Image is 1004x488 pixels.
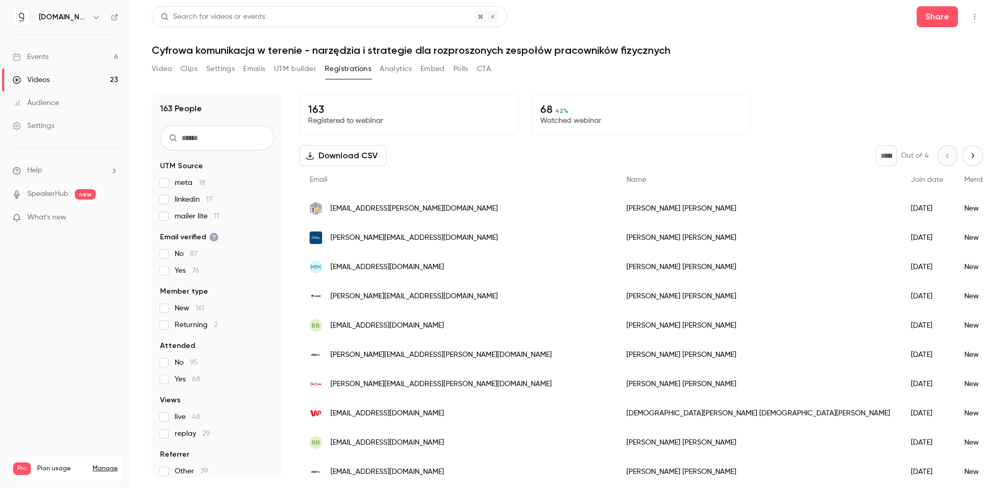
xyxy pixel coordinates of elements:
[160,341,195,351] span: Attended
[540,115,742,126] p: Watched webinar
[13,165,118,176] li: help-dropdown-opener
[310,378,322,390] img: decare.pl
[160,449,189,460] span: Referrer
[310,407,322,420] img: wp.pl
[330,233,498,243] span: [PERSON_NAME][EMAIL_ADDRESS][DOMAIN_NAME]
[900,252,954,282] div: [DATE]
[175,194,212,205] span: linkedin
[330,350,552,361] span: [PERSON_NAME][EMAIL_ADDRESS][PERSON_NAME][DOMAIN_NAME]
[175,428,210,439] span: replay
[192,267,199,274] span: 76
[330,262,444,273] span: [EMAIL_ADDRESS][DOMAIN_NAME]
[325,61,371,77] button: Registrations
[175,320,218,330] span: Returning
[202,430,210,437] span: 29
[310,290,322,303] img: onet.pl
[540,103,742,115] p: 68
[900,369,954,399] div: [DATE]
[911,176,943,183] span: Join date
[160,232,219,242] span: Email verified
[330,379,552,390] span: [PERSON_NAME][EMAIL_ADDRESS][PERSON_NAME][DOMAIN_NAME]
[917,6,958,27] button: Share
[13,75,50,85] div: Videos
[175,211,219,222] span: mailer lite
[616,194,900,223] div: [PERSON_NAME] [PERSON_NAME]
[160,286,208,297] span: Member type
[192,376,200,383] span: 68
[160,102,202,115] h1: 163 People
[308,103,510,115] p: 163
[453,61,469,77] button: Polls
[13,9,30,26] img: quico.io
[616,428,900,457] div: [PERSON_NAME] [PERSON_NAME]
[175,374,200,385] span: Yes
[175,178,206,188] span: meta
[311,262,321,272] span: MM
[27,189,69,200] a: SpeakerHub
[206,61,235,77] button: Settings
[106,213,118,223] iframe: Noticeable Trigger
[330,437,444,448] span: [EMAIL_ADDRESS][DOMAIN_NAME]
[160,395,180,405] span: Views
[616,252,900,282] div: [PERSON_NAME] [PERSON_NAME]
[310,202,322,215] img: sp1-bogatynia.edu.pl
[310,231,322,244] img: bsci.com
[901,150,929,161] p: Out of 4
[380,61,412,77] button: Analytics
[199,179,206,187] span: 18
[161,11,265,22] div: Search for videos or events
[27,165,42,176] span: Help
[27,212,66,223] span: What's new
[160,161,203,171] span: UTM Source
[616,369,900,399] div: [PERSON_NAME] [PERSON_NAME]
[13,52,49,62] div: Events
[175,466,208,477] span: Other
[900,282,954,311] div: [DATE]
[900,428,954,457] div: [DATE]
[330,320,444,331] span: [EMAIL_ADDRESS][DOMAIN_NAME]
[330,203,498,214] span: [EMAIL_ADDRESS][PERSON_NAME][DOMAIN_NAME]
[616,223,900,252] div: [PERSON_NAME] [PERSON_NAME]
[175,412,200,422] span: live
[243,61,265,77] button: Emails
[206,196,212,203] span: 17
[626,176,646,183] span: Name
[152,61,172,77] button: Video
[13,121,54,131] div: Settings
[616,282,900,311] div: [PERSON_NAME] [PERSON_NAME]
[308,115,510,126] p: Registered to webinar
[190,250,198,258] span: 87
[39,12,88,22] h6: [DOMAIN_NAME]
[310,466,322,478] img: interia.pl
[310,176,327,183] span: Email
[900,194,954,223] div: [DATE]
[196,305,204,312] span: 161
[37,464,86,473] span: Plan usage
[274,61,316,77] button: UTM builder
[616,311,900,340] div: [PERSON_NAME] [PERSON_NAME]
[616,457,900,486] div: [PERSON_NAME] [PERSON_NAME]
[900,399,954,428] div: [DATE]
[160,161,274,477] section: facet-groups
[900,340,954,369] div: [DATE]
[299,145,386,166] button: Download CSV
[200,468,208,475] span: 39
[312,321,320,330] span: BB
[420,61,445,77] button: Embed
[310,348,322,361] img: poczta.fm
[93,464,118,473] a: Manage
[330,408,444,419] span: [EMAIL_ADDRESS][DOMAIN_NAME]
[966,8,983,25] button: Top Bar Actions
[175,357,198,368] span: No
[330,467,444,478] span: [EMAIL_ADDRESS][DOMAIN_NAME]
[330,291,498,302] span: [PERSON_NAME][EMAIL_ADDRESS][DOMAIN_NAME]
[555,107,568,114] span: 42 %
[616,340,900,369] div: [PERSON_NAME] [PERSON_NAME]
[190,359,198,366] span: 95
[175,303,204,313] span: New
[192,413,200,421] span: 48
[312,438,320,447] span: RR
[900,311,954,340] div: [DATE]
[13,462,31,475] span: Pro
[180,61,198,77] button: Clips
